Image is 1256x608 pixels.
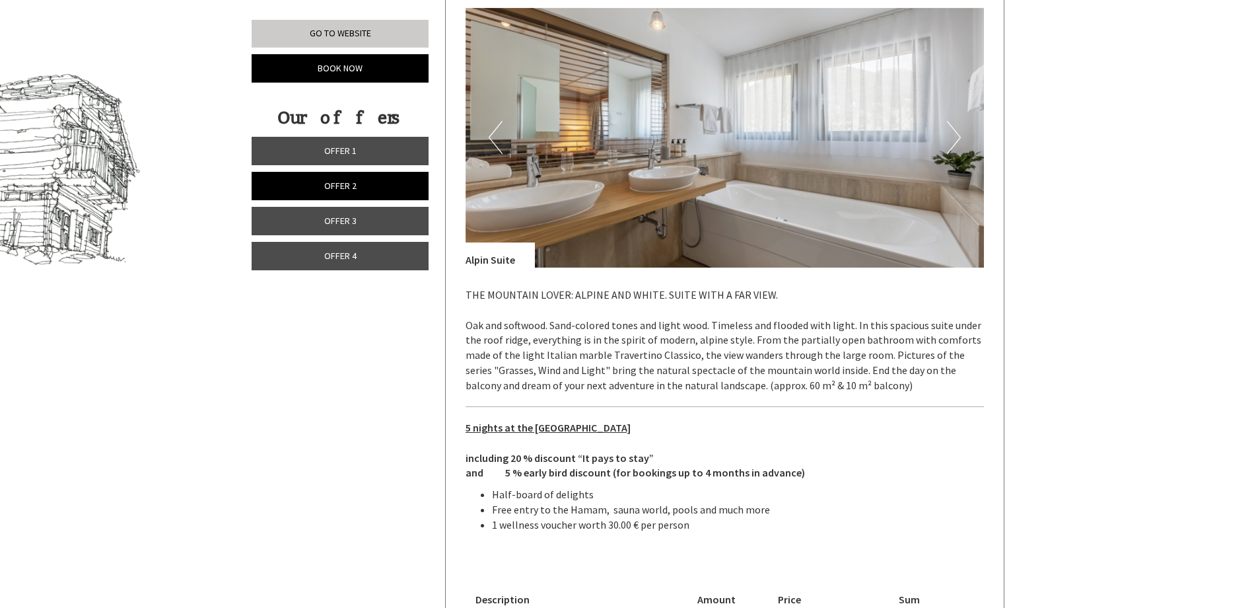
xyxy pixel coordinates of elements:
span: Offer 2 [324,180,357,192]
button: Next [947,121,961,154]
p: THE MOUNTAIN LOVER: ALPINE AND WHITE. SUITE WITH A FAR VIEW. Oak and softwood. Sand-colored tones... [466,287,985,393]
div: Our offers [252,106,425,130]
a: Go to website [252,20,429,48]
span: Offer 3 [324,215,357,227]
span: Offer 1 [324,145,357,157]
li: 1 wellness voucher worth 30.00 € per person [492,517,985,533]
span: Offer 4 [324,250,357,262]
div: Alpin Suite [466,243,535,268]
li: Free entry to the Hamam, sauna world, pools and much more [492,502,985,517]
u: 5 nights at the [GEOGRAPHIC_DATA] [466,421,631,434]
li: Half-board of delights [492,487,985,502]
img: image [466,8,985,268]
strong: including 20 % discount “It pays to stay” and 5 % early bird discount (for bookings up to 4 month... [466,451,805,480]
button: Previous [489,121,503,154]
a: Book now [252,54,429,83]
